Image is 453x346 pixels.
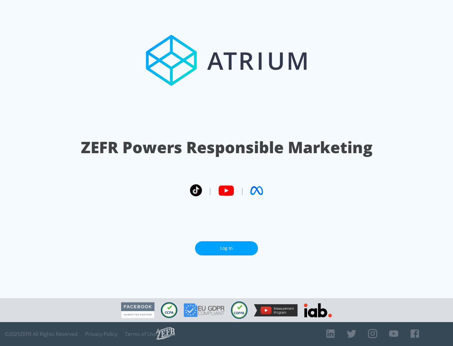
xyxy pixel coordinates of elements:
h1: ZEFR Powers Responsible Marketing [81,137,372,158]
img: IAB [304,303,332,317]
img: GDPR Compliant [184,303,225,317]
img: Facebook Marketing Partner [121,302,154,318]
span: | [240,186,244,195]
img: COPPA Compliant [231,301,248,319]
span: | [208,186,212,195]
span: © 2025 ZEFR All Rights Reserved [5,331,78,337]
img: YouTube Measurement Program [254,304,298,316]
img: CCPA Compliant [161,302,177,318]
a: Privacy Policy [85,331,117,337]
a: Terms of Use [125,331,156,337]
a: Log In [195,241,258,255]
